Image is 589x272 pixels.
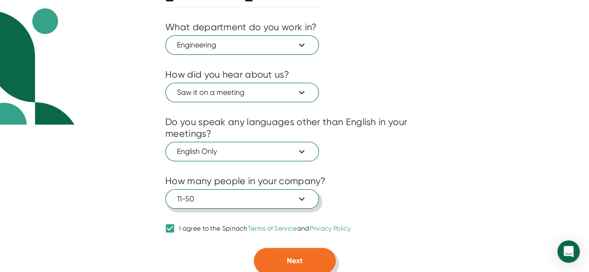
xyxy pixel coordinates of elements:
span: Saw it on a meeting [177,87,307,98]
div: How did you hear about us? [165,69,289,80]
button: 11-50 [165,189,319,209]
div: Open Intercom Messenger [557,240,580,263]
div: I agree to the Spinach and [179,225,351,233]
span: Engineering [177,40,307,51]
div: How many people in your company? [165,175,326,187]
span: Next [287,256,303,265]
span: English Only [177,146,307,157]
div: What department do you work in? [165,21,317,33]
a: Terms of Service [248,225,297,232]
div: Do you speak any languages other than English in your meetings? [165,116,424,139]
button: Engineering [165,35,319,55]
a: Privacy Policy [309,225,351,232]
button: English Only [165,142,319,161]
button: Saw it on a meeting [165,83,319,102]
span: 11-50 [177,193,307,205]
